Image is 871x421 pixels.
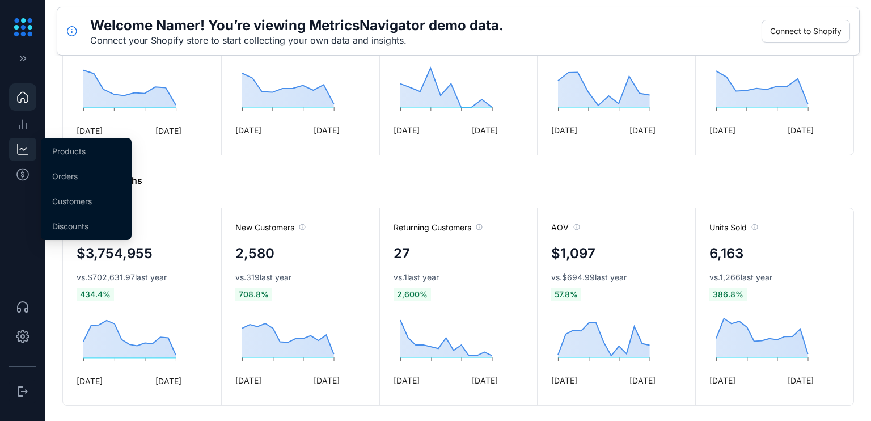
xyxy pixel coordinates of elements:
span: Discounts [52,221,88,231]
span: Returning Customers [394,222,483,233]
h4: 2,580 [235,243,274,264]
span: 386.8 % [709,288,747,301]
span: [DATE] [629,374,656,386]
span: 434.4 % [77,288,114,301]
button: Connect to Shopify [762,20,850,43]
span: [DATE] [472,124,498,136]
span: [DATE] [77,375,103,387]
span: [DATE] [629,124,656,136]
h5: Welcome Namer! You’re viewing MetricsNavigator demo data. [90,16,504,35]
span: [DATE] [314,124,340,136]
span: Connect to Shopify [770,25,842,37]
span: [DATE] [235,124,261,136]
span: Units Sold [709,222,758,233]
span: 57.8 % [551,288,581,301]
div: Connect your Shopify store to start collecting your own data and insights. [90,35,504,46]
span: Customers [52,196,92,206]
span: [DATE] [235,374,261,386]
span: [DATE] [394,124,420,136]
span: [DATE] [709,124,735,136]
span: [DATE] [155,125,181,137]
span: [DATE] [155,375,181,387]
h4: 27 [394,243,410,264]
h4: 6,163 [709,243,743,264]
span: vs. 319 last year [235,272,291,283]
span: vs. $702,631.97 last year [77,272,167,283]
h4: $1,097 [551,243,595,264]
span: AOV [551,222,580,233]
span: [DATE] [551,374,577,386]
span: Orders [52,171,78,181]
span: [DATE] [788,124,814,136]
span: [DATE] [77,125,103,137]
span: [DATE] [394,374,420,386]
span: vs. 1 last year [394,272,439,283]
h4: $3,754,955 [77,243,153,264]
span: 708.8 % [235,288,272,301]
span: vs. 1,266 last year [709,272,772,283]
span: 2,600 % [394,288,431,301]
span: vs. $694.99 last year [551,272,627,283]
span: Products [52,146,86,156]
span: [DATE] [788,374,814,386]
span: [DATE] [472,374,498,386]
span: [DATE] [709,374,735,386]
span: [DATE] [314,374,340,386]
span: New Customers [235,222,306,233]
span: [DATE] [551,124,577,136]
